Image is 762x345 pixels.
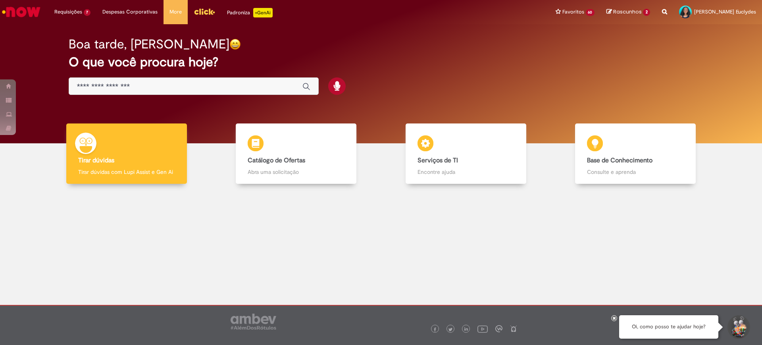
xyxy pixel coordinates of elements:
h2: Boa tarde, [PERSON_NAME] [69,37,229,51]
span: 60 [586,9,595,16]
h2: O que você procura hoje? [69,55,694,69]
img: happy-face.png [229,39,241,50]
span: Requisições [54,8,82,16]
a: Tirar dúvidas Tirar dúvidas com Lupi Assist e Gen Ai [42,123,212,184]
p: Encontre ajuda [418,168,514,176]
div: Oi, como posso te ajudar hoje? [619,315,718,339]
span: [PERSON_NAME] Euclydes [694,8,756,15]
p: Consulte e aprenda [587,168,684,176]
a: Rascunhos [606,8,650,16]
img: logo_footer_twitter.png [448,328,452,332]
button: Iniciar Conversa de Suporte [726,315,750,339]
span: 7 [84,9,90,16]
img: logo_footer_ambev_rotulo_gray.png [231,314,276,330]
img: logo_footer_naosei.png [510,325,517,332]
img: logo_footer_facebook.png [433,328,437,332]
span: Rascunhos [613,8,642,15]
span: Despesas Corporativas [102,8,158,16]
img: logo_footer_workplace.png [495,325,502,332]
p: Tirar dúvidas com Lupi Assist e Gen Ai [78,168,175,176]
img: click_logo_yellow_360x200.png [194,6,215,17]
b: Serviços de TI [418,156,458,164]
b: Catálogo de Ofertas [248,156,305,164]
p: +GenAi [253,8,273,17]
a: Catálogo de Ofertas Abra uma solicitação [212,123,381,184]
b: Base de Conhecimento [587,156,652,164]
a: Serviços de TI Encontre ajuda [381,123,551,184]
p: Abra uma solicitação [248,168,344,176]
span: More [169,8,182,16]
img: logo_footer_linkedin.png [464,327,468,332]
span: 2 [643,9,650,16]
span: Favoritos [562,8,584,16]
img: logo_footer_youtube.png [477,324,488,334]
div: Padroniza [227,8,273,17]
a: Base de Conhecimento Consulte e aprenda [551,123,721,184]
img: ServiceNow [1,4,42,20]
b: Tirar dúvidas [78,156,114,164]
